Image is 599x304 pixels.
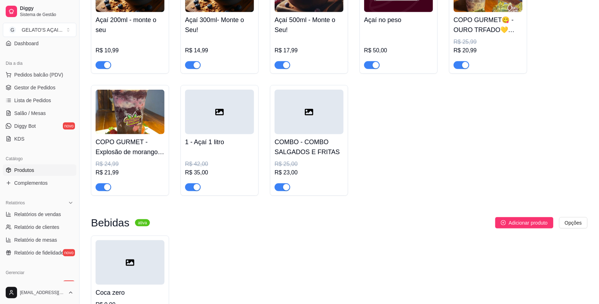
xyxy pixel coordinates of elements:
[185,168,254,177] div: R$ 35,00
[96,160,164,168] div: R$ 24,99
[6,200,25,206] span: Relatórios
[509,219,548,227] span: Adicionar produto
[96,288,164,298] h4: Coca zero
[20,5,74,12] span: Diggy
[14,40,39,47] span: Dashboard
[3,3,76,20] a: DiggySistema de Gestão
[96,46,164,55] div: R$ 10,99
[14,167,34,174] span: Produtos
[14,281,44,288] span: Entregadores
[96,15,164,35] h4: Açaí 200ml - monte o seu
[501,220,506,225] span: plus-circle
[454,46,523,55] div: R$ 20,99
[275,15,344,35] h4: Açaí 500ml - Monte o Seu!
[3,153,76,164] div: Catálogo
[14,179,48,187] span: Complementos
[364,46,433,55] div: R$ 50,00
[3,69,76,80] button: Pedidos balcão (PDV)
[14,236,57,243] span: Relatório de mesas
[96,137,164,157] h4: COPO GURMET - Explosão de morango ✨🍓
[14,224,59,231] span: Relatório de clientes
[3,209,76,220] a: Relatórios de vendas
[185,137,254,147] h4: 1 - Açaí 1 litro
[14,110,46,117] span: Salão / Mesas
[275,168,344,177] div: R$ 23,00
[185,160,254,168] div: R$ 42,00
[275,160,344,168] div: R$ 25,00
[20,290,65,295] span: [EMAIL_ADDRESS][DOMAIN_NAME]
[3,247,76,258] a: Relatório de fidelidadenovo
[91,219,129,227] h3: Bebidas
[3,177,76,189] a: Complementos
[454,15,523,35] h4: COPO GURMET😋 - OURO TRFADO💛 500ml
[22,26,63,33] div: GELATO'S AÇAI ...
[185,46,254,55] div: R$ 14,99
[135,219,150,226] sup: ativa
[14,84,55,91] span: Gestor de Pedidos
[3,267,76,278] div: Gerenciar
[495,217,554,229] button: Adicionar produto
[14,211,61,218] span: Relatórios de vendas
[3,234,76,246] a: Relatório de mesas
[14,97,51,104] span: Lista de Pedidos
[3,284,76,301] button: [EMAIL_ADDRESS][DOMAIN_NAME]
[3,23,76,37] button: Select a team
[364,15,433,25] h4: Açaí no peso
[14,135,25,142] span: KDS
[9,26,16,33] span: G
[20,12,74,17] span: Sistema de Gestão
[3,38,76,49] a: Dashboard
[559,217,588,229] button: Opções
[275,46,344,55] div: R$ 17,99
[96,168,164,177] div: R$ 21,99
[14,122,36,130] span: Diggy Bot
[454,38,523,46] div: R$ 25,99
[96,90,164,134] img: product-image
[3,164,76,176] a: Produtos
[3,133,76,145] a: KDS
[3,108,76,119] a: Salão / Mesas
[3,58,76,69] div: Dia a dia
[275,137,344,157] h4: COMBO - COMBO SALGADOS E FRITAS
[14,71,63,78] span: Pedidos balcão (PDV)
[185,15,254,35] h4: Açaí 300ml- Monte o Seu!
[3,95,76,106] a: Lista de Pedidos
[3,221,76,233] a: Relatório de clientes
[3,120,76,132] a: Diggy Botnovo
[3,278,76,290] a: Entregadoresnovo
[14,249,64,256] span: Relatório de fidelidade
[3,82,76,93] a: Gestor de Pedidos
[565,219,582,227] span: Opções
